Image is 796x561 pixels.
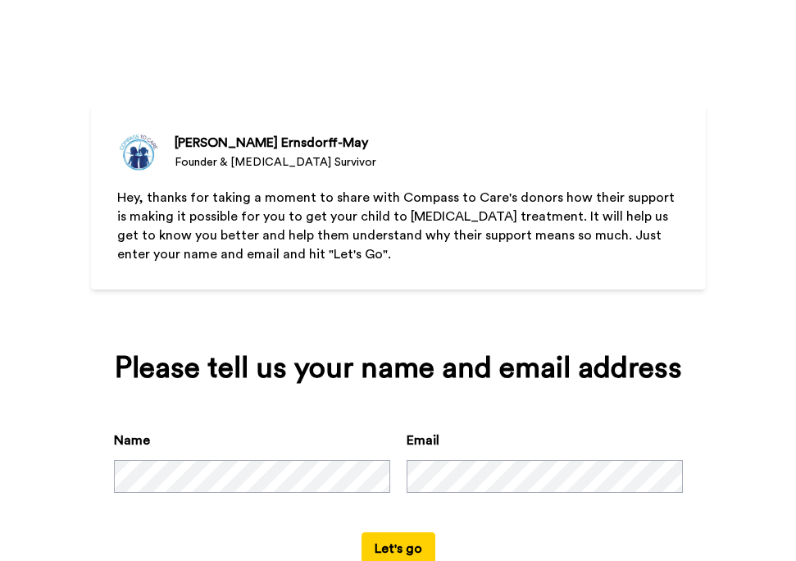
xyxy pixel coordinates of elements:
[114,352,683,385] div: Please tell us your name and email address
[114,431,150,450] label: Name
[407,431,439,450] label: Email
[175,133,376,153] div: [PERSON_NAME] Ernsdorff-May
[175,154,376,171] div: Founder & [MEDICAL_DATA] Survivor
[117,191,678,261] span: Hey, thanks for taking a moment to share with Compass to Care's donors how their support is makin...
[117,131,158,172] img: Founder & Childhood Cancer Survivor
